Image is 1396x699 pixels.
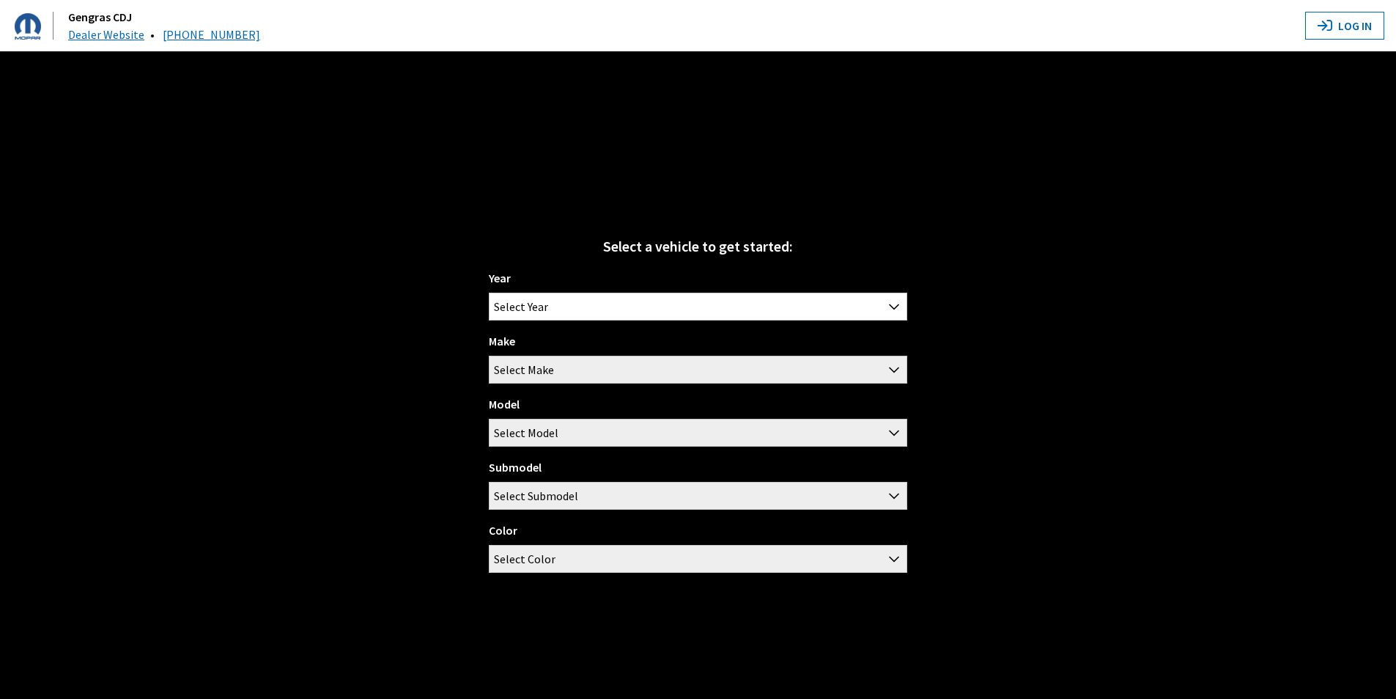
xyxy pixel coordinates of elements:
[68,10,132,24] a: Gengras CDJ
[163,27,260,42] a: [PHONE_NUMBER]
[1305,12,1384,40] button: Log In
[150,27,155,42] span: •
[489,235,907,257] div: Select a vehicle to get started:
[489,458,542,476] label: Submodel
[490,546,906,572] span: Select Color
[490,420,906,446] span: Select Model
[15,13,41,40] img: Dashboard
[489,356,907,384] span: Select Make
[15,12,65,40] a: Gengras CDJ logo
[489,482,907,510] span: Select Submodel
[489,521,517,539] label: Color
[494,420,558,446] span: Select Model
[489,545,907,573] span: Select Color
[490,293,906,320] span: Select Year
[489,332,515,350] label: Make
[494,293,548,320] span: Select Year
[489,293,907,321] span: Select Year
[494,546,555,572] span: Select Color
[489,269,511,287] label: Year
[494,356,554,383] span: Select Make
[494,483,578,509] span: Select Submodel
[489,395,520,413] label: Model
[68,27,144,42] a: Dealer Website
[490,483,906,509] span: Select Submodel
[489,419,907,447] span: Select Model
[490,356,906,383] span: Select Make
